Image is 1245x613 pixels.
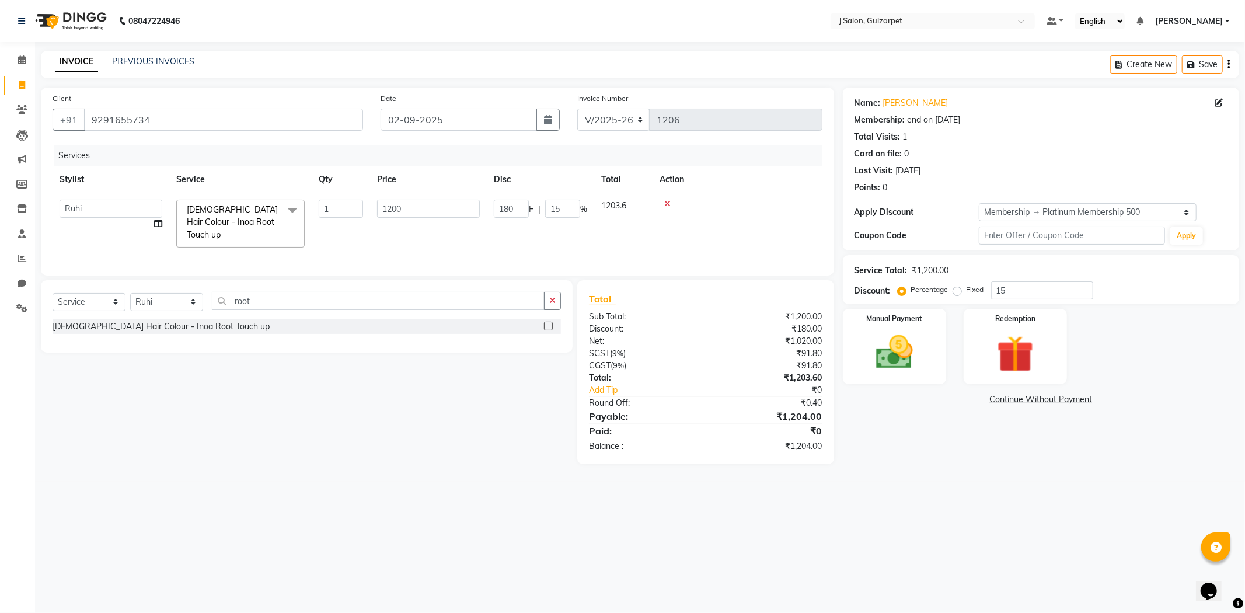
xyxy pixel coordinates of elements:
[855,97,881,109] div: Name:
[864,331,925,374] img: _cash.svg
[855,229,979,242] div: Coupon Code
[580,409,706,423] div: Payable:
[580,335,706,347] div: Net:
[187,204,278,240] span: [DEMOGRAPHIC_DATA] Hair Colour - Inoa Root Touch up
[706,440,831,452] div: ₹1,204.00
[580,311,706,323] div: Sub Total:
[1170,227,1203,245] button: Apply
[706,347,831,360] div: ₹91.80
[54,145,831,166] div: Services
[169,166,312,193] th: Service
[53,109,85,131] button: +91
[912,264,949,277] div: ₹1,200.00
[911,284,948,295] label: Percentage
[212,292,545,310] input: Search or Scan
[580,323,706,335] div: Discount:
[487,166,594,193] th: Disc
[580,360,706,372] div: ( )
[53,166,169,193] th: Stylist
[580,440,706,452] div: Balance :
[30,5,110,37] img: logo
[706,335,831,347] div: ₹1,020.00
[580,424,706,438] div: Paid:
[55,51,98,72] a: INVOICE
[580,372,706,384] div: Total:
[538,203,540,215] span: |
[855,182,881,194] div: Points:
[995,314,1035,324] label: Redemption
[589,348,610,358] span: SGST
[612,349,623,358] span: 9%
[381,93,396,104] label: Date
[903,131,908,143] div: 1
[727,384,831,396] div: ₹0
[601,200,626,211] span: 1203.6
[529,203,533,215] span: F
[1110,55,1177,74] button: Create New
[84,109,363,131] input: Search by Name/Mobile/Email/Code
[580,397,706,409] div: Round Off:
[706,397,831,409] div: ₹0.40
[706,424,831,438] div: ₹0
[706,311,831,323] div: ₹1,200.00
[653,166,822,193] th: Action
[855,114,905,126] div: Membership:
[53,93,71,104] label: Client
[580,347,706,360] div: ( )
[706,323,831,335] div: ₹180.00
[883,182,888,194] div: 0
[908,114,961,126] div: end on [DATE]
[580,203,587,215] span: %
[1155,15,1223,27] span: [PERSON_NAME]
[706,360,831,372] div: ₹91.80
[985,331,1045,377] img: _gift.svg
[706,409,831,423] div: ₹1,204.00
[883,97,948,109] a: [PERSON_NAME]
[967,284,984,295] label: Fixed
[855,285,891,297] div: Discount:
[905,148,909,160] div: 0
[896,165,921,177] div: [DATE]
[112,56,194,67] a: PREVIOUS INVOICES
[706,372,831,384] div: ₹1,203.60
[370,166,487,193] th: Price
[594,166,653,193] th: Total
[855,148,902,160] div: Card on file:
[855,206,979,218] div: Apply Discount
[855,165,894,177] div: Last Visit:
[613,361,624,370] span: 9%
[589,360,611,371] span: CGST
[979,227,1166,245] input: Enter Offer / Coupon Code
[845,393,1237,406] a: Continue Without Payment
[1182,55,1223,74] button: Save
[577,93,628,104] label: Invoice Number
[1196,566,1233,601] iframe: chat widget
[221,229,226,240] a: x
[589,293,616,305] span: Total
[53,321,270,333] div: [DEMOGRAPHIC_DATA] Hair Colour - Inoa Root Touch up
[855,131,901,143] div: Total Visits:
[128,5,180,37] b: 08047224946
[580,384,727,396] a: Add Tip
[312,166,370,193] th: Qty
[855,264,908,277] div: Service Total:
[866,314,922,324] label: Manual Payment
